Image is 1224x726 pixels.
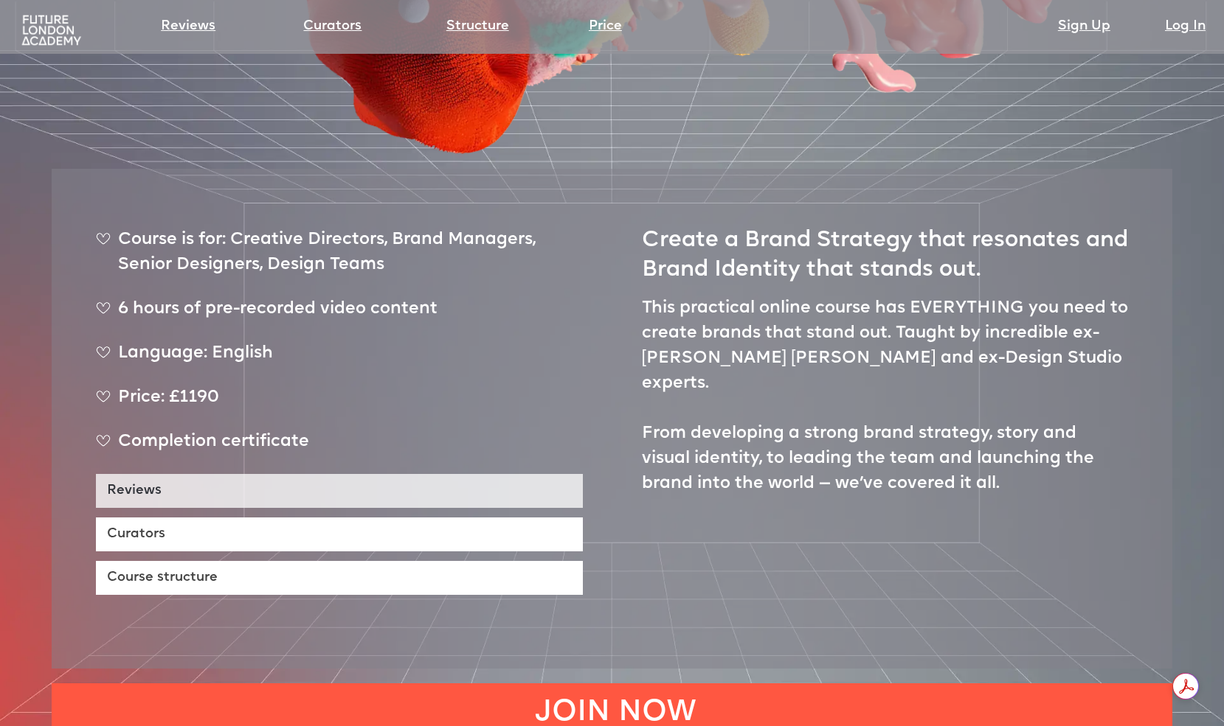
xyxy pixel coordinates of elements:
p: This practical online course has EVERYTHING you need to create brands that stand out. Taught by i... [642,296,1129,497]
a: Reviews [161,16,215,37]
div: Completion certificate [96,430,583,467]
a: Course structure [96,561,583,595]
h1: Create a Brand Strategy that resonates and Brand Identity that stands out. [642,213,1129,285]
a: Structure [446,16,509,37]
div: Language: English [96,341,583,378]
div: Price: £1190 [96,385,583,422]
a: Sign Up [1058,16,1110,37]
a: Price [589,16,622,37]
a: Curators [96,517,583,551]
a: Log In [1165,16,1206,37]
a: Curators [303,16,362,37]
a: Reviews [96,474,583,508]
div: Course is for: Creative Directors, Brand Managers, Senior Designers, Design Teams [96,228,583,290]
div: 6 hours of pre-recorded video content [96,297,583,334]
